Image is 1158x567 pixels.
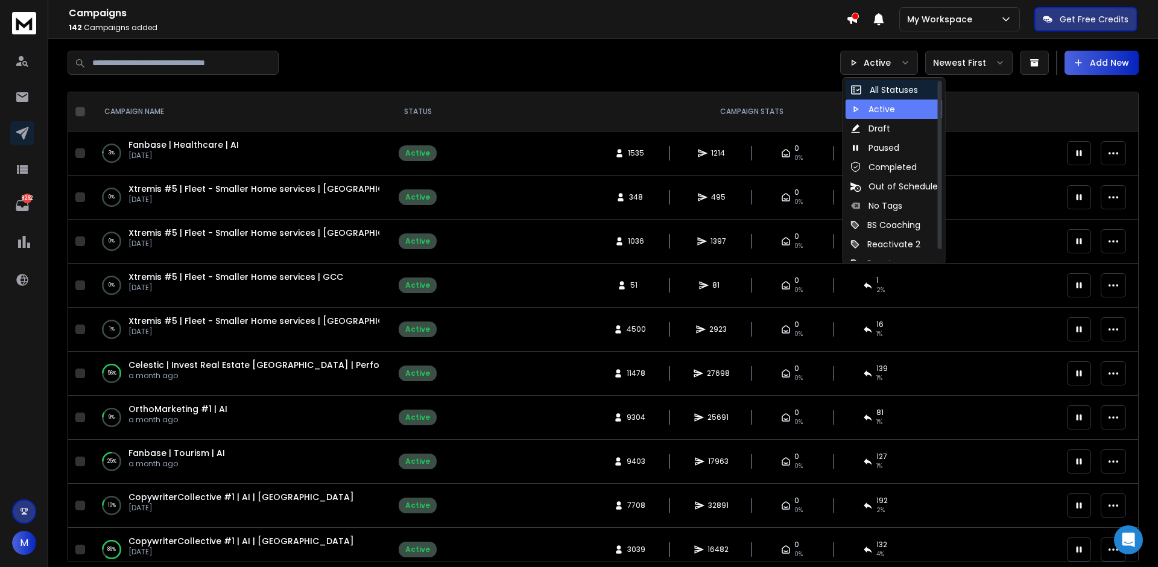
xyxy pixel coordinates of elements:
[850,161,917,173] div: Completed
[128,403,227,415] span: OrthoMarketing #1 | AI
[907,13,977,25] p: My Workspace
[876,461,882,471] span: 1 %
[850,84,918,96] div: All Statuses
[405,369,430,378] div: Active
[850,180,938,192] div: Out of Schedule
[405,457,430,466] div: Active
[128,139,239,151] a: Fanbase | Healthcare | AI
[794,505,803,515] span: 0%
[109,279,115,291] p: 0 %
[90,308,391,352] td: 1%Xtremis #5 | Fleet - Smaller Home services | [GEOGRAPHIC_DATA][DATE]
[850,200,902,212] div: No Tags
[1060,13,1128,25] p: Get Free Credits
[405,148,430,158] div: Active
[128,327,379,337] p: [DATE]
[629,192,643,202] span: 348
[90,176,391,220] td: 0%Xtremis #5 | Fleet - Smaller Home services | [GEOGRAPHIC_DATA][DATE]
[794,452,799,461] span: 0
[864,57,891,69] p: Active
[627,457,645,466] span: 9403
[850,258,892,270] div: React
[128,183,419,195] a: Xtremis #5 | Fleet - Smaller Home services | [GEOGRAPHIC_DATA]
[107,543,116,556] p: 86 %
[90,220,391,264] td: 0%Xtremis #5 | Fleet - Smaller Home services | [GEOGRAPHIC_DATA][DATE]
[109,235,115,247] p: 0 %
[405,192,430,202] div: Active
[90,396,391,440] td: 9%OrthoMarketing #1 | AIa month ago
[850,142,899,154] div: Paused
[710,236,726,246] span: 1397
[128,359,429,371] a: Celestic | Invest Real Estate [GEOGRAPHIC_DATA] | Performance | AI
[128,151,239,160] p: [DATE]
[876,364,888,373] span: 139
[128,271,343,283] a: Xtremis #5 | Fleet - Smaller Home services | GCC
[630,280,642,290] span: 51
[10,194,34,218] a: 8262
[876,373,882,383] span: 1 %
[876,276,879,285] span: 1
[90,484,391,528] td: 10%CopywriterCollective #1 | AI | [GEOGRAPHIC_DATA][DATE]
[12,12,36,34] img: logo
[794,232,799,241] span: 0
[128,315,419,327] a: Xtremis #5 | Fleet - Smaller Home services | [GEOGRAPHIC_DATA]
[876,452,887,461] span: 127
[128,491,354,503] a: CopywriterCollective #1 | AI | [GEOGRAPHIC_DATA]
[707,413,729,422] span: 25691
[128,447,225,459] a: Fanbase | Tourism | AI
[12,531,36,555] button: M
[708,501,729,510] span: 32891
[712,280,724,290] span: 81
[794,417,803,427] span: 0%
[876,320,884,329] span: 16
[794,329,803,339] span: 0%
[128,547,354,557] p: [DATE]
[876,505,885,515] span: 2 %
[405,325,430,334] div: Active
[876,540,887,550] span: 132
[128,415,227,425] p: a month ago
[794,276,799,285] span: 0
[128,283,343,293] p: [DATE]
[794,197,803,207] span: 0%
[876,496,888,505] span: 192
[128,535,354,547] span: CopywriterCollective #1 | AI | [GEOGRAPHIC_DATA]
[850,122,890,135] div: Draft
[128,503,354,513] p: [DATE]
[794,153,803,163] span: 0%
[128,459,225,469] p: a month ago
[708,457,729,466] span: 17963
[794,373,803,383] span: 0%
[22,194,32,203] p: 8262
[107,367,116,379] p: 56 %
[711,148,725,158] span: 1214
[109,191,115,203] p: 0 %
[90,92,391,131] th: CAMPAIGN NAME
[90,440,391,484] td: 25%Fanbase | Tourism | AIa month ago
[69,6,846,21] h1: Campaigns
[109,323,115,335] p: 1 %
[405,236,430,246] div: Active
[405,545,430,554] div: Active
[711,192,726,202] span: 495
[69,23,846,33] p: Campaigns added
[794,550,803,559] span: 0%
[90,352,391,396] td: 56%Celestic | Invest Real Estate [GEOGRAPHIC_DATA] | Performance | AIa month ago
[391,92,444,131] th: STATUS
[794,540,799,550] span: 0
[709,325,727,334] span: 2923
[925,51,1013,75] button: Newest First
[627,501,645,510] span: 7708
[107,455,116,467] p: 25 %
[794,461,803,471] span: 0%
[876,285,885,295] span: 2 %
[128,371,379,381] p: a month ago
[128,227,419,239] a: Xtremis #5 | Fleet - Smaller Home services | [GEOGRAPHIC_DATA]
